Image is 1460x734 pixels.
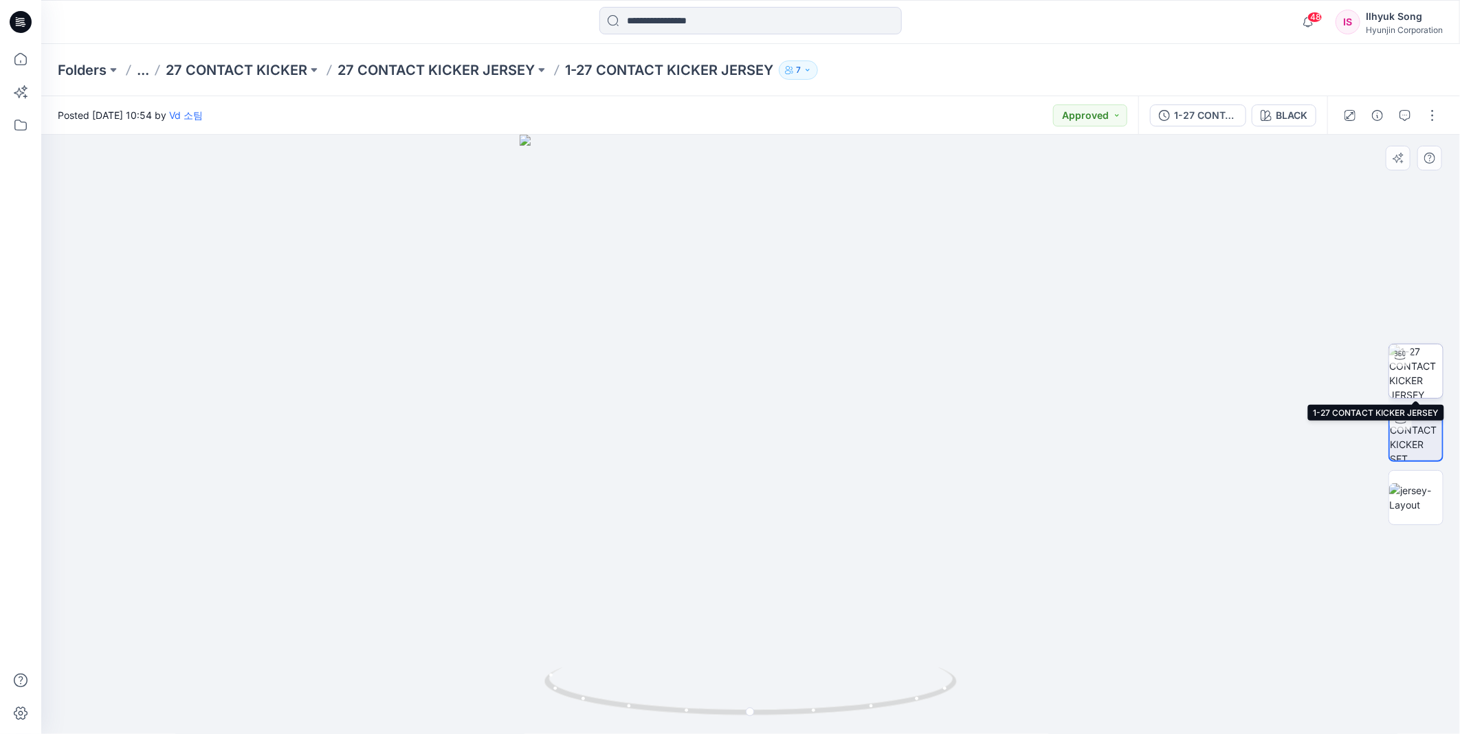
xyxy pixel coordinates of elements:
[58,60,107,80] a: Folders
[565,60,773,80] p: 1-27 CONTACT KICKER JERSEY
[1276,108,1307,123] div: BLACK
[1366,25,1443,35] div: Hyunjin Corporation
[1336,10,1360,34] div: IS
[796,63,801,78] p: 7
[1389,344,1443,398] img: 1-27 CONTACT KICKER JERSEY
[169,109,203,121] a: Vd 소팀
[1307,12,1323,23] span: 48
[1367,104,1389,126] button: Details
[1252,104,1316,126] button: BLACK
[1150,104,1246,126] button: 1-27 CONTACT KICKER JERSEY
[1174,108,1237,123] div: 1-27 CONTACT KICKER JERSEY
[58,108,203,122] span: Posted [DATE] 10:54 by
[137,60,149,80] button: ...
[1366,8,1443,25] div: Ilhyuk Song
[166,60,307,80] a: 27 CONTACT KICKER
[779,60,818,80] button: 7
[338,60,535,80] a: 27 CONTACT KICKER JERSEY
[1389,483,1443,512] img: jersey-Layout
[1390,408,1442,460] img: 127 CONTACT KICKER SET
